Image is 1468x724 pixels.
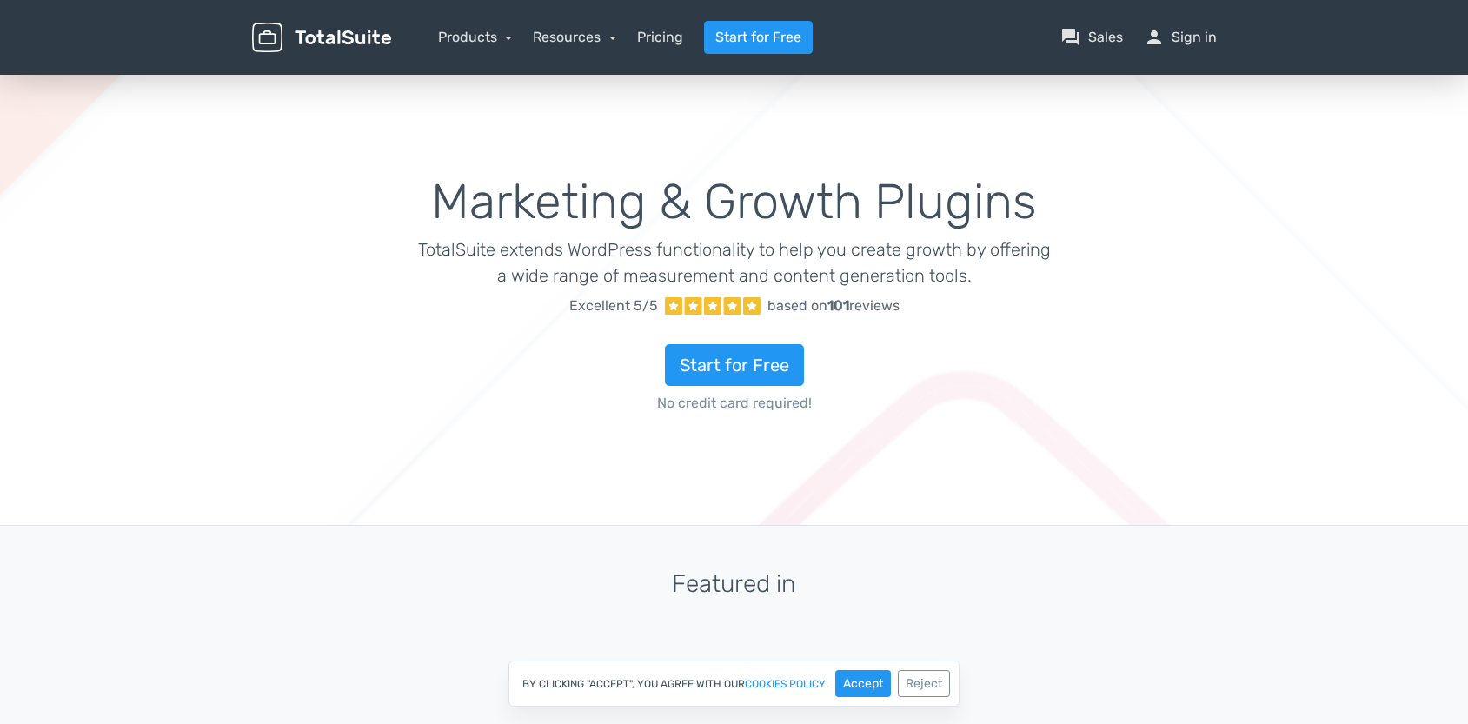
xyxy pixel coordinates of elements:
[827,297,849,314] strong: 101
[533,29,616,45] a: Resources
[252,23,391,53] img: TotalSuite for WordPress
[1144,27,1165,48] span: person
[1144,27,1217,48] a: personSign in
[1060,27,1123,48] a: question_answerSales
[835,670,891,697] button: Accept
[1060,27,1081,48] span: question_answer
[767,296,900,316] div: based on reviews
[417,393,1051,414] span: No credit card required!
[417,176,1051,229] h1: Marketing & Growth Plugins
[637,27,683,48] a: Pricing
[417,289,1051,323] a: Excellent 5/5 based on101reviews
[508,661,960,707] div: By clicking "Accept", you agree with our .
[704,21,813,54] a: Start for Free
[665,344,804,386] a: Start for Free
[252,571,1217,598] h3: Featured in
[438,29,513,45] a: Products
[569,296,658,316] span: Excellent 5/5
[745,679,826,689] a: cookies policy
[898,670,950,697] button: Reject
[417,236,1051,289] p: TotalSuite extends WordPress functionality to help you create growth by offering a wide range of ...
